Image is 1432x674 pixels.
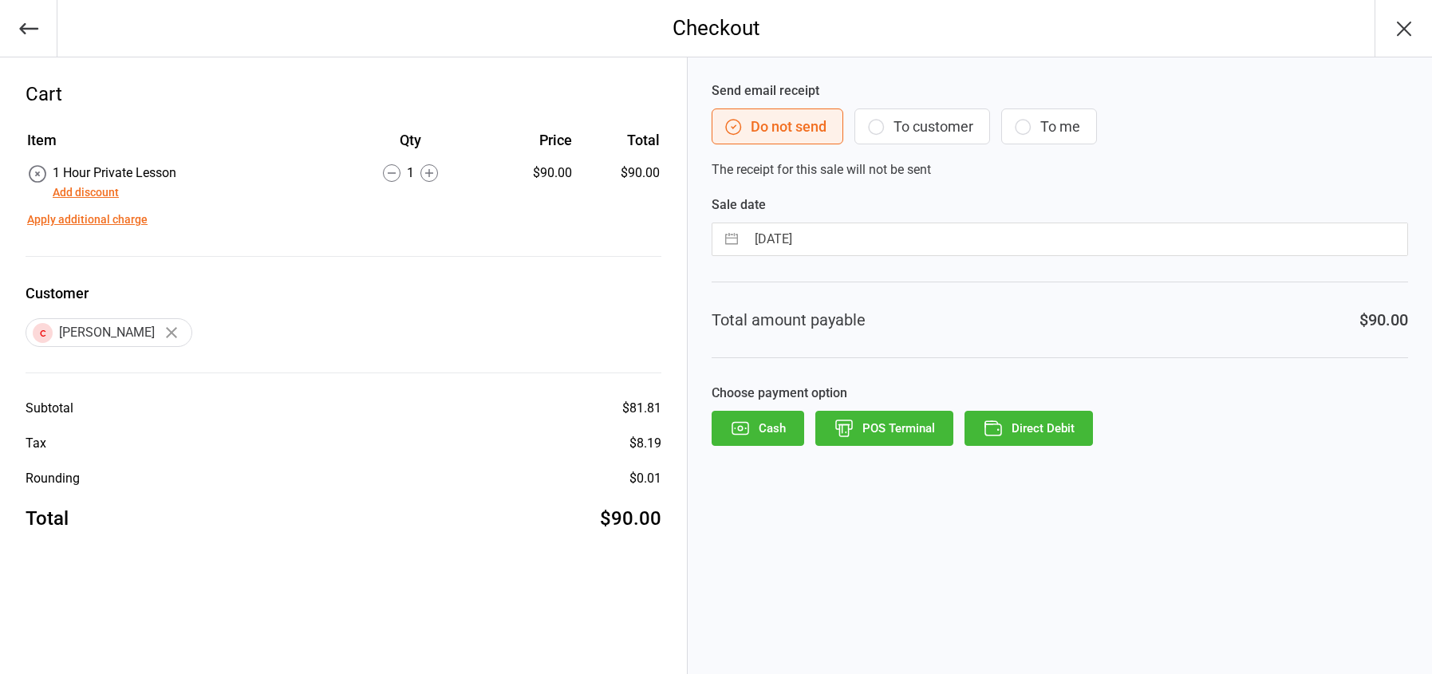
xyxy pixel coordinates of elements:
[712,411,804,446] button: Cash
[600,504,661,533] div: $90.00
[815,411,953,446] button: POS Terminal
[487,129,573,151] div: Price
[578,164,659,202] td: $90.00
[712,308,866,332] div: Total amount payable
[578,129,659,162] th: Total
[26,80,661,108] div: Cart
[712,81,1408,101] label: Send email receipt
[712,195,1408,215] label: Sale date
[1001,108,1097,144] button: To me
[1359,308,1408,332] div: $90.00
[337,164,485,183] div: 1
[53,165,176,180] span: 1 Hour Private Lesson
[965,411,1093,446] button: Direct Debit
[53,184,119,201] button: Add discount
[712,108,843,144] button: Do not send
[629,469,661,488] div: $0.01
[26,318,192,347] div: [PERSON_NAME]
[337,129,485,162] th: Qty
[712,81,1408,179] div: The receipt for this sale will not be sent
[629,434,661,453] div: $8.19
[27,129,335,162] th: Item
[26,399,73,418] div: Subtotal
[27,211,148,228] button: Apply additional charge
[622,399,661,418] div: $81.81
[854,108,990,144] button: To customer
[26,469,80,488] div: Rounding
[487,164,573,183] div: $90.00
[712,384,1408,403] label: Choose payment option
[26,434,46,453] div: Tax
[26,504,69,533] div: Total
[26,282,661,304] label: Customer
